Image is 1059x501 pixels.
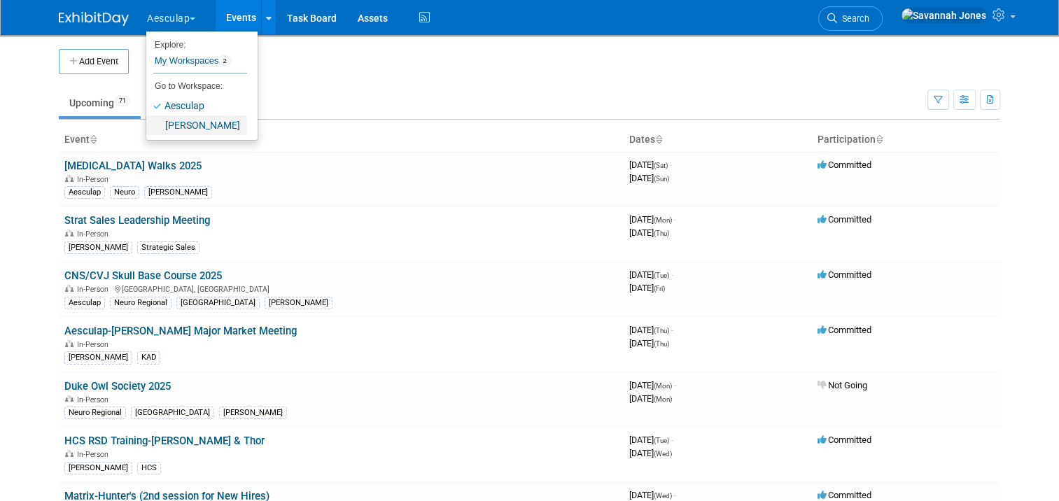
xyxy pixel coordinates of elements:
[629,490,676,500] span: [DATE]
[131,407,214,419] div: [GEOGRAPHIC_DATA]
[654,450,672,458] span: (Wed)
[654,175,669,183] span: (Sun)
[654,230,669,237] span: (Thu)
[143,90,204,116] a: Past417
[818,269,871,280] span: Committed
[59,90,141,116] a: Upcoming71
[64,380,171,393] a: Duke Owl Society 2025
[64,160,202,172] a: [MEDICAL_DATA] Walks 2025
[64,283,618,294] div: [GEOGRAPHIC_DATA], [GEOGRAPHIC_DATA]
[654,340,669,348] span: (Thu)
[77,395,113,404] span: In-Person
[654,395,672,403] span: (Mon)
[64,462,132,474] div: [PERSON_NAME]
[64,241,132,254] div: [PERSON_NAME]
[64,435,265,447] a: HCS RSD Training-[PERSON_NAME] & Thor
[146,77,247,95] li: Go to Workspace:
[110,297,171,309] div: Neuro Regional
[654,285,665,292] span: (Fri)
[629,338,669,348] span: [DATE]
[64,325,297,337] a: Aesculap-[PERSON_NAME] Major Market Meeting
[90,134,97,145] a: Sort by Event Name
[818,325,871,335] span: Committed
[629,160,672,170] span: [DATE]
[176,297,260,309] div: [GEOGRAPHIC_DATA]
[837,13,869,24] span: Search
[818,380,867,390] span: Not Going
[77,340,113,349] span: In-Person
[624,128,812,152] th: Dates
[629,227,669,238] span: [DATE]
[818,435,871,445] span: Committed
[146,36,247,49] li: Explore:
[674,214,676,225] span: -
[674,380,676,390] span: -
[65,340,73,347] img: In-Person Event
[654,162,668,169] span: (Sat)
[65,450,73,457] img: In-Person Event
[876,134,883,145] a: Sort by Participation Type
[671,435,673,445] span: -
[64,351,132,364] div: [PERSON_NAME]
[629,214,676,225] span: [DATE]
[654,216,672,224] span: (Mon)
[818,6,883,31] a: Search
[59,128,624,152] th: Event
[671,325,673,335] span: -
[137,351,160,364] div: KAD
[654,382,672,390] span: (Mon)
[674,490,676,500] span: -
[77,175,113,184] span: In-Person
[146,115,247,135] a: [PERSON_NAME]
[629,435,673,445] span: [DATE]
[64,214,210,227] a: Strat Sales Leadership Meeting
[110,186,139,199] div: Neuro
[64,269,222,282] a: CNS/CVJ Skull Base Course 2025
[77,285,113,294] span: In-Person
[629,448,672,458] span: [DATE]
[77,450,113,459] span: In-Person
[59,49,129,74] button: Add Event
[818,490,871,500] span: Committed
[59,12,129,26] img: ExhibitDay
[629,325,673,335] span: [DATE]
[629,283,665,293] span: [DATE]
[654,437,669,444] span: (Tue)
[65,230,73,237] img: In-Person Event
[146,96,247,115] a: Aesculap
[629,393,672,404] span: [DATE]
[64,297,105,309] div: Aesculap
[219,407,287,419] div: [PERSON_NAME]
[629,380,676,390] span: [DATE]
[77,230,113,239] span: In-Person
[65,395,73,402] img: In-Person Event
[265,297,332,309] div: [PERSON_NAME]
[818,214,871,225] span: Committed
[671,269,673,280] span: -
[670,160,672,170] span: -
[654,327,669,334] span: (Thu)
[64,407,126,419] div: Neuro Regional
[137,241,199,254] div: Strategic Sales
[818,160,871,170] span: Committed
[115,96,130,106] span: 71
[655,134,662,145] a: Sort by Start Date
[218,55,230,66] span: 2
[654,271,669,279] span: (Tue)
[629,269,673,280] span: [DATE]
[654,492,672,500] span: (Wed)
[137,462,161,474] div: HCS
[629,173,669,183] span: [DATE]
[901,8,987,23] img: Savannah Jones
[153,49,247,73] a: My Workspaces2
[65,175,73,182] img: In-Person Event
[64,186,105,199] div: Aesculap
[65,285,73,292] img: In-Person Event
[144,186,212,199] div: [PERSON_NAME]
[812,128,1000,152] th: Participation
